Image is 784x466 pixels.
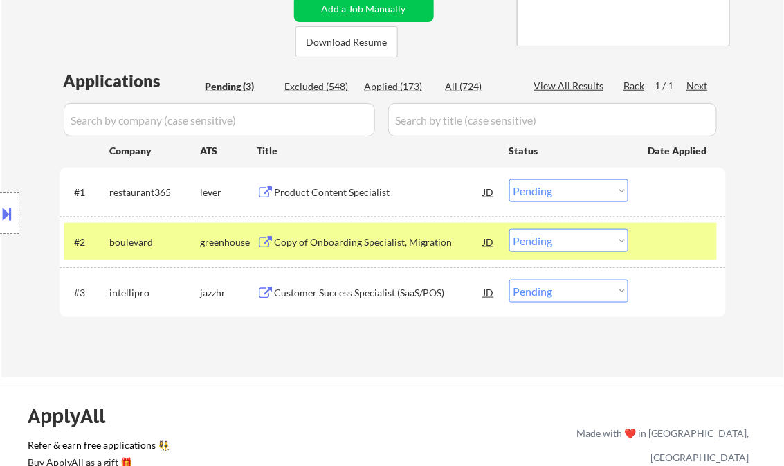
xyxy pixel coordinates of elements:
[64,73,201,89] div: Applications
[482,280,496,305] div: JD
[446,80,515,93] div: All (724)
[28,405,121,429] div: ApplyAll
[624,79,646,93] div: Back
[648,144,709,158] div: Date Applied
[687,79,709,93] div: Next
[275,235,484,249] div: Copy of Onboarding Specialist, Migration
[257,144,496,158] div: Title
[482,179,496,204] div: JD
[295,26,398,57] button: Download Resume
[28,441,287,456] a: Refer & earn free applications 👯‍♀️
[534,79,608,93] div: View All Results
[206,80,275,93] div: Pending (3)
[285,80,354,93] div: Excluded (548)
[482,229,496,254] div: JD
[365,80,434,93] div: Applied (173)
[275,286,484,300] div: Customer Success Specialist (SaaS/POS)
[388,103,717,136] input: Search by title (case sensitive)
[509,138,628,163] div: Status
[655,79,687,93] div: 1 / 1
[275,186,484,199] div: Product Content Specialist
